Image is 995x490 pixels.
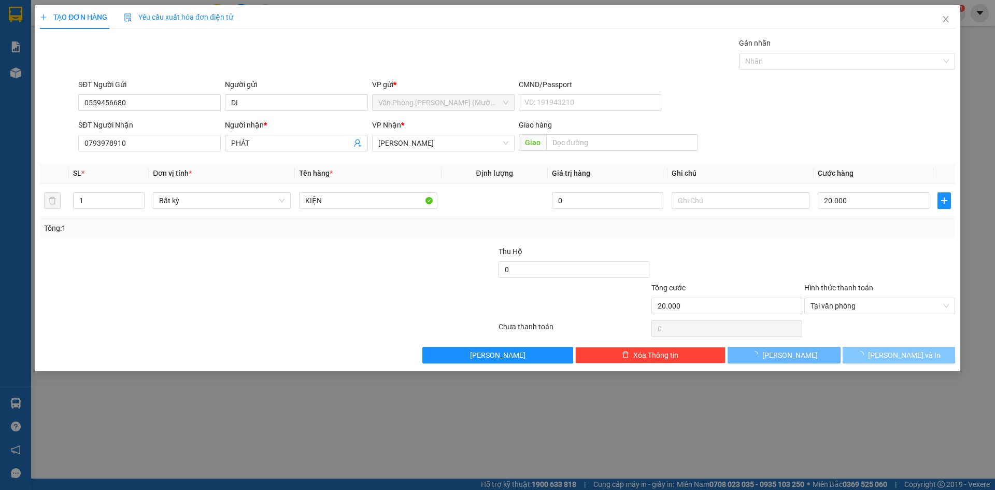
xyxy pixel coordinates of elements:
[667,163,814,184] th: Ghi chú
[938,197,950,205] span: plus
[762,349,818,361] span: [PERSON_NAME]
[78,119,221,131] div: SĐT Người Nhận
[153,169,192,177] span: Đơn vị tính
[40,13,47,21] span: plus
[476,169,513,177] span: Định lượng
[546,134,698,151] input: Dọc đường
[519,79,661,90] div: CMND/Passport
[497,321,650,339] div: Chưa thanh toán
[44,192,61,209] button: delete
[67,15,99,82] b: BIÊN NHẬN GỬI HÀNG
[519,121,552,129] span: Giao hàng
[87,39,143,48] b: [DOMAIN_NAME]
[40,13,107,21] span: TẠO ĐƠN HÀNG
[575,347,726,363] button: deleteXóa Thông tin
[843,347,955,363] button: [PERSON_NAME] và In
[87,49,143,62] li: (c) 2017
[728,347,840,363] button: [PERSON_NAME]
[299,169,333,177] span: Tên hàng
[499,247,522,256] span: Thu Hộ
[225,119,367,131] div: Người nhận
[378,135,508,151] span: Phạm Ngũ Lão
[78,79,221,90] div: SĐT Người Gửi
[13,67,59,116] b: [PERSON_NAME]
[739,39,771,47] label: Gán nhãn
[372,79,515,90] div: VP gửi
[299,192,437,209] input: VD: Bàn, Ghế
[552,169,590,177] span: Giá trị hàng
[422,347,573,363] button: [PERSON_NAME]
[353,139,362,147] span: user-add
[372,121,401,129] span: VP Nhận
[124,13,132,22] img: icon
[672,192,809,209] input: Ghi Chú
[818,169,854,177] span: Cước hàng
[651,284,686,292] span: Tổng cước
[633,349,678,361] span: Xóa Thông tin
[868,349,941,361] span: [PERSON_NAME] và In
[470,349,525,361] span: [PERSON_NAME]
[937,192,951,209] button: plus
[159,193,285,208] span: Bất kỳ
[931,5,960,34] button: Close
[124,13,233,21] span: Yêu cầu xuất hóa đơn điện tử
[378,95,508,110] span: Văn Phòng Trần Phú (Mường Thanh)
[751,351,762,358] span: loading
[112,13,137,38] img: logo.jpg
[942,15,950,23] span: close
[13,13,65,65] img: logo.jpg
[519,134,546,151] span: Giao
[811,298,949,314] span: Tại văn phòng
[552,192,663,209] input: 0
[622,351,629,359] span: delete
[857,351,868,358] span: loading
[225,79,367,90] div: Người gửi
[73,169,81,177] span: SL
[44,222,384,234] div: Tổng: 1
[804,284,873,292] label: Hình thức thanh toán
